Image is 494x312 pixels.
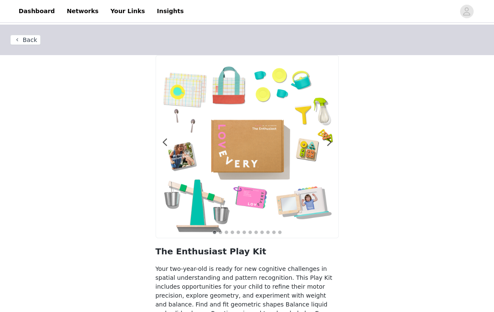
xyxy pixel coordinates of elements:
button: 7 [248,230,252,234]
h2: The Enthusiast Play Kit [156,245,339,258]
button: 11 [272,230,276,234]
button: 8 [254,230,258,234]
button: Back [10,35,41,45]
button: 9 [260,230,264,234]
a: Insights [152,2,189,21]
button: 1 [212,230,217,234]
div: avatar [463,5,471,18]
button: 4 [230,230,234,234]
button: 10 [266,230,270,234]
button: 6 [242,230,246,234]
a: Your Links [105,2,150,21]
button: 12 [278,230,282,234]
button: 2 [218,230,223,234]
button: 3 [224,230,229,234]
button: 5 [236,230,240,234]
a: Networks [61,2,103,21]
a: Dashboard [14,2,60,21]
